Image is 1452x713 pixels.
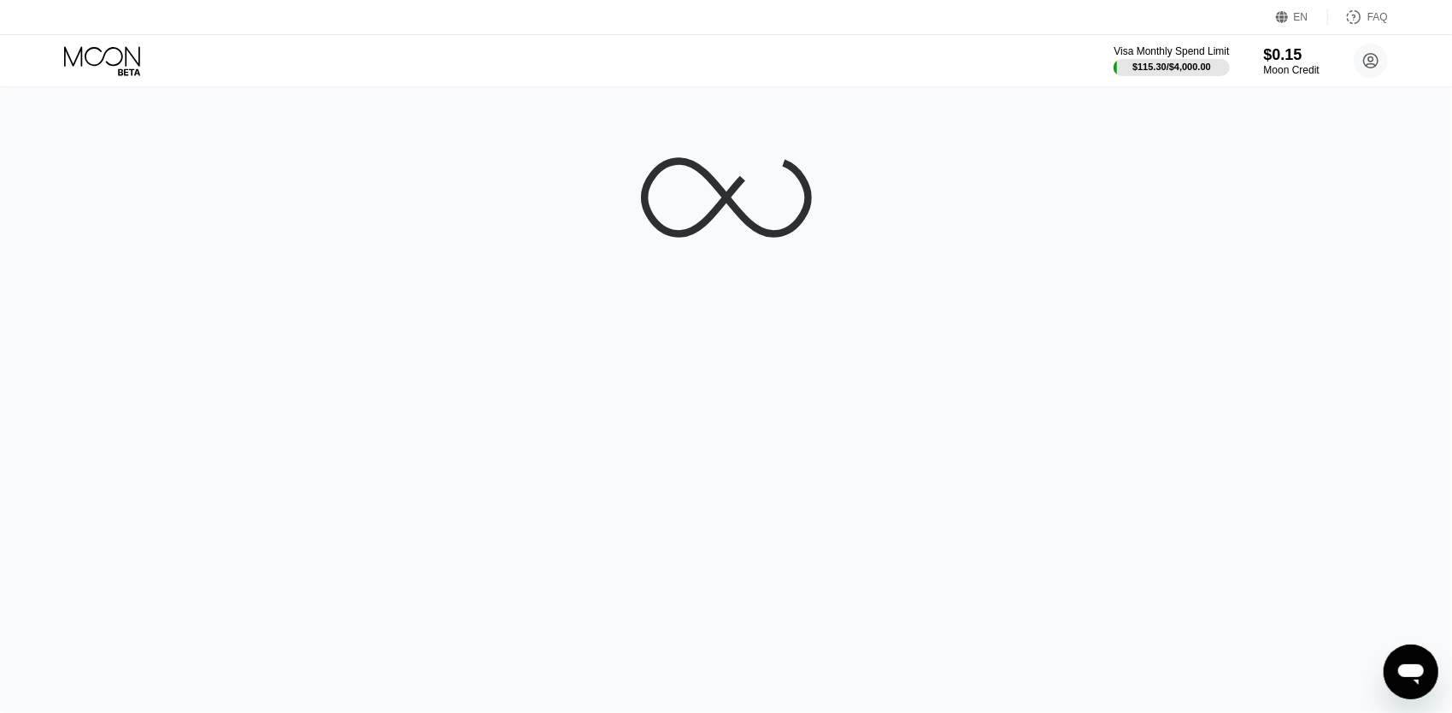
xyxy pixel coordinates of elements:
div: FAQ [1367,11,1388,23]
div: Visa Monthly Spend Limit [1114,45,1229,57]
div: EN [1294,11,1308,23]
div: $0.15 [1264,46,1320,64]
div: FAQ [1328,9,1388,26]
iframe: Button to launch messaging window [1384,645,1438,699]
div: $0.15Moon Credit [1264,46,1320,76]
div: Visa Monthly Spend Limit$115.30/$4,000.00 [1114,45,1229,76]
div: $115.30 / $4,000.00 [1132,62,1211,72]
div: Moon Credit [1264,64,1320,76]
div: EN [1276,9,1328,26]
